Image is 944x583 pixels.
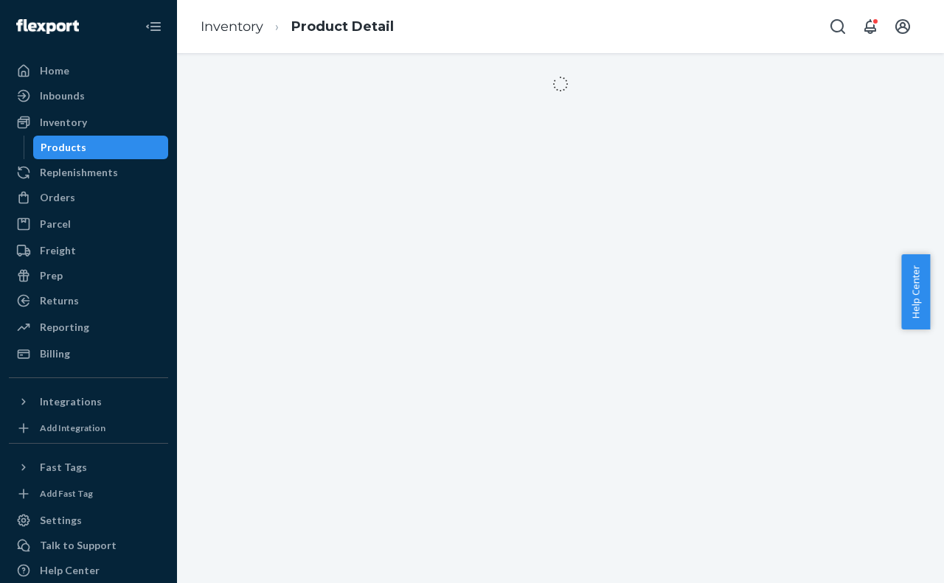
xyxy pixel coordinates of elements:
ol: breadcrumbs [189,5,406,49]
div: Inbounds [40,88,85,103]
a: Product Detail [291,18,394,35]
div: Integrations [40,394,102,409]
a: Billing [9,342,168,366]
a: Home [9,59,168,83]
button: Open Search Box [823,12,853,41]
a: Prep [9,264,168,287]
a: Help Center [9,559,168,582]
div: Help Center [40,563,100,578]
div: Add Fast Tag [40,487,93,500]
div: Inventory [40,115,87,130]
a: Talk to Support [9,534,168,557]
a: Inventory [9,111,168,134]
div: Freight [40,243,76,258]
a: Inbounds [9,84,168,108]
div: Home [40,63,69,78]
div: Talk to Support [40,538,117,553]
button: Open account menu [888,12,917,41]
a: Add Integration [9,419,168,437]
a: Returns [9,289,168,313]
a: Replenishments [9,161,168,184]
a: Products [33,136,169,159]
div: Fast Tags [40,460,87,475]
button: Help Center [901,254,930,329]
div: Billing [40,346,70,361]
div: Add Integration [40,422,105,434]
a: Orders [9,186,168,209]
img: Flexport logo [16,19,79,34]
a: Add Fast Tag [9,485,168,503]
a: Reporting [9,315,168,339]
a: Settings [9,509,168,532]
button: Close Navigation [139,12,168,41]
div: Reporting [40,320,89,335]
button: Fast Tags [9,455,168,479]
div: Products [41,140,86,155]
div: Replenishments [40,165,118,180]
a: Freight [9,239,168,262]
a: Inventory [201,18,263,35]
div: Settings [40,513,82,528]
button: Integrations [9,390,168,413]
div: Orders [40,190,75,205]
button: Open notifications [855,12,885,41]
div: Prep [40,268,63,283]
a: Parcel [9,212,168,236]
div: Returns [40,293,79,308]
div: Parcel [40,217,71,231]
